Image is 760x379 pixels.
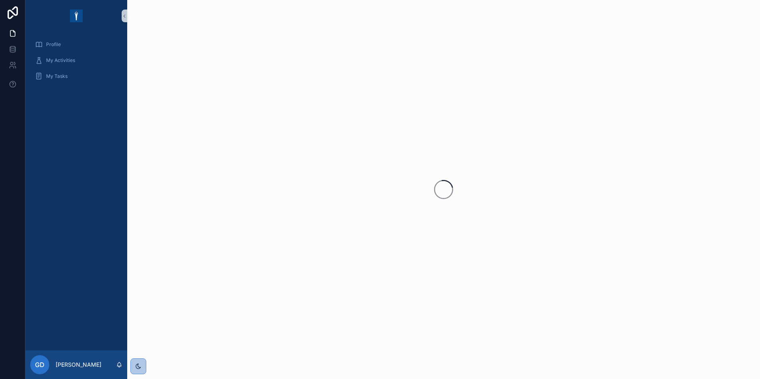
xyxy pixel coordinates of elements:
[46,57,75,64] span: My Activities
[35,360,45,369] span: GD
[70,10,83,22] img: App logo
[30,53,122,68] a: My Activities
[56,361,101,369] p: [PERSON_NAME]
[25,32,127,94] div: scrollable content
[46,73,68,79] span: My Tasks
[30,37,122,52] a: Profile
[46,41,61,48] span: Profile
[30,69,122,83] a: My Tasks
